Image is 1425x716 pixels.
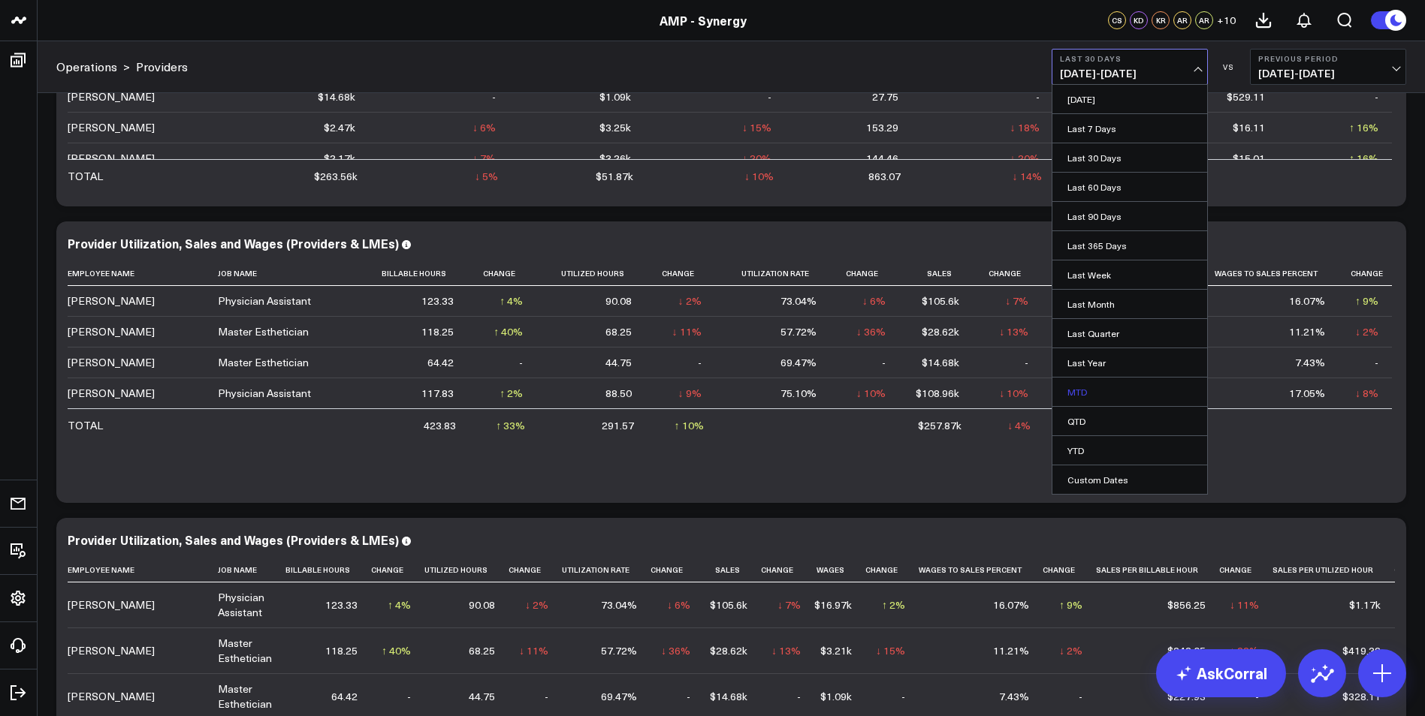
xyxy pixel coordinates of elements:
[1349,151,1378,166] div: ↑ 16%
[519,355,523,370] div: -
[667,597,690,612] div: ↓ 6%
[421,386,454,401] div: 117.83
[1025,355,1028,370] div: -
[856,386,886,401] div: ↓ 10%
[599,151,631,166] div: $3.26k
[218,324,309,339] div: Master Esthetician
[901,689,905,704] div: -
[1042,261,1108,286] th: Wages
[1167,643,1206,658] div: $242.05
[388,597,411,612] div: ↑ 4%
[1375,355,1378,370] div: -
[1258,54,1398,63] b: Previous Period
[704,558,761,582] th: Sales
[494,324,523,339] div: ↑ 40%
[324,151,355,166] div: $2.17k
[68,558,218,582] th: Employee Name
[500,386,523,401] div: ↑ 2%
[56,59,130,75] div: >
[500,293,523,308] div: ↑ 4%
[918,418,962,433] div: $257.87k
[999,324,1028,339] div: ↓ 13%
[1130,11,1148,29] div: KD
[469,643,495,658] div: 68.25
[1010,120,1040,135] div: ↓ 18%
[519,643,548,658] div: ↓ 11%
[777,597,801,612] div: ↓ 7%
[1295,355,1325,370] div: 7.43%
[218,558,285,582] th: Job Name
[866,151,898,166] div: 144.46
[1079,689,1082,704] div: -
[1289,386,1325,401] div: 17.05%
[710,689,747,704] div: $14.68k
[496,418,525,433] div: ↑ 33%
[324,120,355,135] div: $2.47k
[1375,89,1378,104] div: -
[1052,407,1207,435] a: QTD
[814,597,852,612] div: $16.97k
[1059,643,1082,658] div: ↓ 2%
[814,558,865,582] th: Wages
[675,418,704,433] div: ↑ 10%
[1052,290,1207,318] a: Last Month
[882,597,905,612] div: ↑ 2%
[715,261,830,286] th: Utilization Rate
[68,386,155,401] div: [PERSON_NAME]
[536,261,645,286] th: Utilized Hours
[999,386,1028,401] div: ↓ 10%
[1349,120,1378,135] div: ↑ 16%
[856,324,886,339] div: ↓ 36%
[1355,386,1378,401] div: ↓ 8%
[1178,261,1339,286] th: Wages To Sales Percent
[68,324,155,339] div: [PERSON_NAME]
[424,558,509,582] th: Utilized Hours
[68,89,155,104] div: [PERSON_NAME]
[1052,85,1207,113] a: [DATE]
[605,386,632,401] div: 88.50
[562,558,651,582] th: Utilization Rate
[601,597,637,612] div: 73.04%
[602,418,634,433] div: 291.57
[1052,319,1207,347] a: Last Quarter
[1052,348,1207,377] a: Last Year
[1339,261,1392,286] th: Change
[1005,293,1028,308] div: ↓ 7%
[1007,418,1031,433] div: ↓ 4%
[1156,649,1286,697] a: AskCorral
[710,597,747,612] div: $105.6k
[1013,169,1042,184] div: ↓ 14%
[710,643,747,658] div: $28.62k
[1349,597,1381,612] div: $1.17k
[1230,643,1259,658] div: ↓ 38%
[475,169,498,184] div: ↓ 5%
[68,418,103,433] div: TOTAL
[218,386,311,401] div: Physician Assistant
[68,689,155,704] div: [PERSON_NAME]
[868,169,901,184] div: 863.07
[1233,151,1265,166] div: $15.01
[1052,173,1207,201] a: Last 60 Days
[1355,324,1378,339] div: ↓ 2%
[218,355,309,370] div: Master Esthetician
[1060,68,1200,80] span: [DATE] - [DATE]
[797,689,801,704] div: -
[472,151,496,166] div: ↓ 7%
[509,558,562,582] th: Change
[525,597,548,612] div: ↓ 2%
[1227,89,1265,104] div: $529.11
[761,558,814,582] th: Change
[421,293,454,308] div: 123.33
[472,120,496,135] div: ↓ 6%
[1355,293,1378,308] div: ↑ 9%
[687,689,690,704] div: -
[599,120,631,135] div: $3.25k
[68,120,155,135] div: [PERSON_NAME]
[1052,436,1207,465] a: YTD
[651,558,704,582] th: Change
[1059,597,1082,612] div: ↑ 9%
[68,293,155,308] div: [PERSON_NAME]
[1167,597,1206,612] div: $856.25
[1233,120,1265,135] div: $16.11
[1043,558,1096,582] th: Change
